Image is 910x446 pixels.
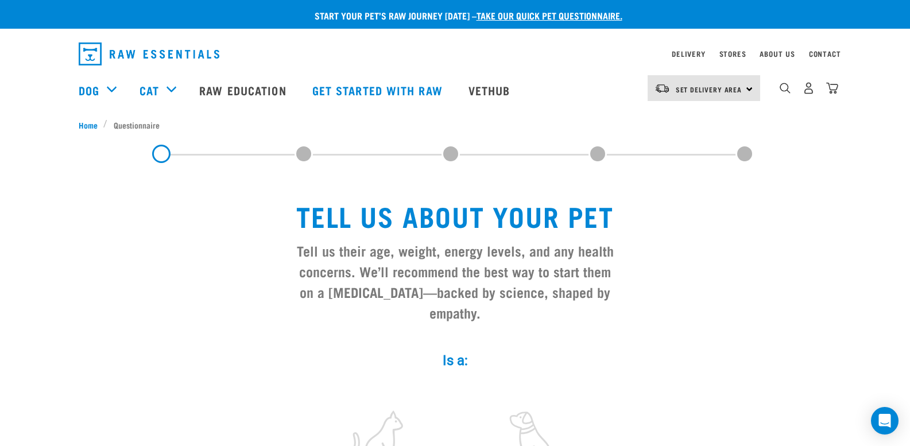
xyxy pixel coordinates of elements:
[826,82,838,94] img: home-icon@2x.png
[760,52,795,56] a: About Us
[283,350,628,371] label: Is a:
[457,67,525,113] a: Vethub
[655,83,670,94] img: van-moving.png
[79,42,219,65] img: Raw Essentials Logo
[719,52,746,56] a: Stores
[292,240,618,323] h3: Tell us their age, weight, energy levels, and any health concerns. We’ll recommend the best way t...
[803,82,815,94] img: user.png
[69,38,841,70] nav: dropdown navigation
[79,82,99,99] a: Dog
[477,13,622,18] a: take our quick pet questionnaire.
[809,52,841,56] a: Contact
[871,407,899,435] div: Open Intercom Messenger
[292,200,618,231] h1: Tell us about your pet
[676,87,742,91] span: Set Delivery Area
[301,67,457,113] a: Get started with Raw
[79,119,832,131] nav: breadcrumbs
[672,52,705,56] a: Delivery
[780,83,791,94] img: home-icon-1@2x.png
[79,119,104,131] a: Home
[79,119,98,131] span: Home
[188,67,300,113] a: Raw Education
[140,82,159,99] a: Cat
